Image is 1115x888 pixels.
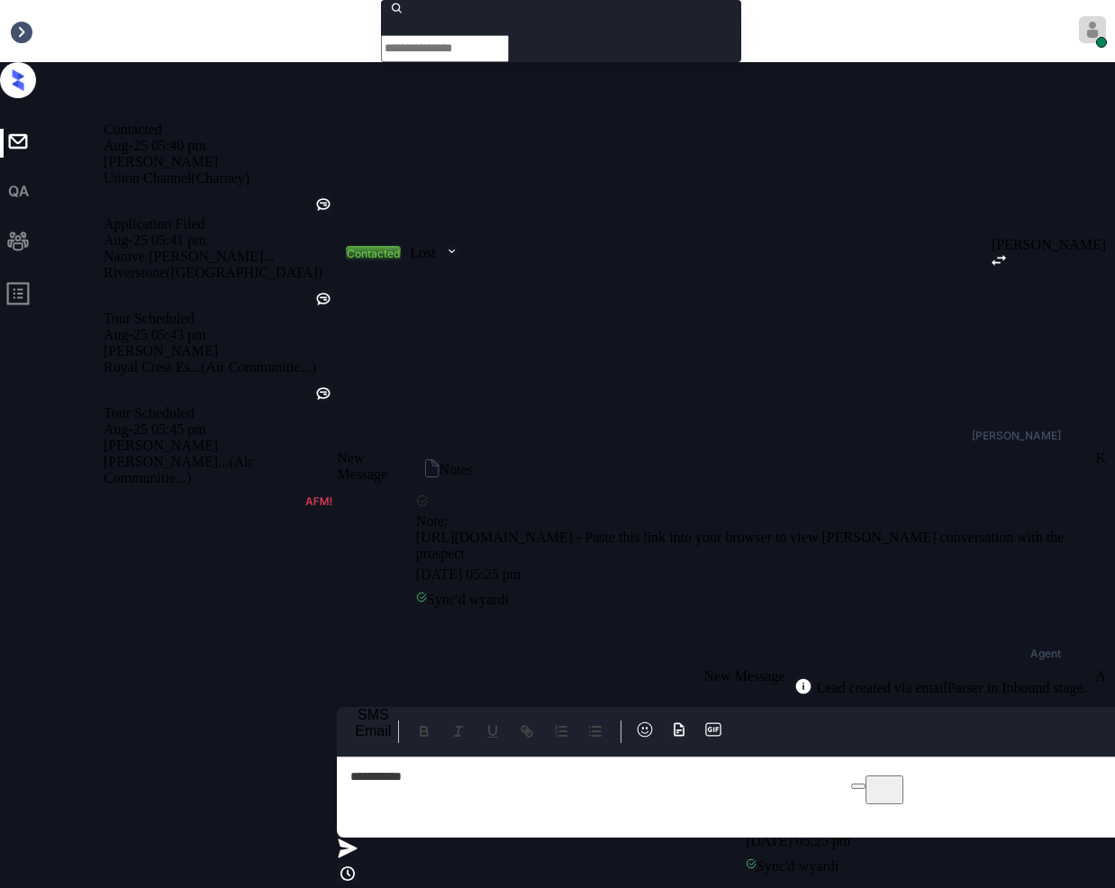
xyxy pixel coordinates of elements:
img: icon-zuma [337,838,358,859]
span: New Message [337,450,387,482]
button: icon-zuma [666,720,692,742]
div: Notes [440,462,473,478]
div: SMS [355,707,391,723]
div: Application Filed [104,216,337,232]
div: Contacted [347,247,400,260]
div: K [1095,450,1106,467]
div: Kelsey was silent [314,195,332,216]
img: avatar [1079,16,1106,43]
span: Agent [1030,648,1061,659]
div: Aug-25 05:45 pm [104,421,337,438]
div: Tour Scheduled [104,405,337,421]
img: icon-zuma [445,243,458,259]
div: Email [355,723,391,739]
div: Contacted [104,122,337,138]
div: AFM not sent [305,495,332,509]
div: Inbox [9,23,42,40]
div: Aug-25 05:40 pm [104,138,337,154]
div: Union Channel (Charney) [104,170,337,186]
img: AFM not sent [305,497,332,506]
div: [PERSON_NAME]... (Air Communitie...) [104,454,337,486]
div: [PERSON_NAME] [104,438,337,454]
div: Aug-25 05:41 pm [104,232,337,249]
div: Sync'd w yardi [416,587,1096,612]
div: [DATE] 05:25 pm [416,562,1096,587]
img: icon-zuma [636,720,654,738]
img: Kelsey was silent [314,385,332,403]
img: icon-zuma [670,720,688,738]
img: icon-zuma [992,255,1006,266]
div: [PERSON_NAME] [104,343,337,359]
span: New Message [703,668,784,684]
img: Kelsey was silent [314,195,332,213]
button: icon-zuma [701,720,726,742]
div: Tour Scheduled [104,311,337,327]
div: Kelsey was silent [314,385,332,405]
div: A [1095,668,1106,684]
div: Nanive [PERSON_NAME]... [104,249,337,265]
div: Lost [410,245,435,261]
div: Riverstone ([GEOGRAPHIC_DATA]) [104,265,337,281]
button: icon-zuma [632,720,657,742]
div: [PERSON_NAME] [104,154,337,170]
img: icon-zuma [337,863,358,884]
div: Kelsey was silent [314,290,332,311]
img: icon-zuma [416,494,429,507]
div: Note: [416,513,1096,530]
div: Aug-25 05:43 pm [104,327,337,343]
div: [URL][DOMAIN_NAME] - Paste this link into your browser to view [PERSON_NAME] conversation with th... [416,530,1096,562]
span: profile [5,281,31,313]
div: Royal Crest Es... (Air Communitie...) [104,359,337,376]
div: [PERSON_NAME] [992,237,1106,253]
img: icon-zuma [425,459,440,477]
div: Lead created via emailParser in Inbound stage. [812,680,1087,696]
img: icon-zuma [794,677,812,695]
img: Kelsey was silent [314,290,332,308]
img: icon-zuma [704,720,722,738]
div: [PERSON_NAME] [972,430,1061,441]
